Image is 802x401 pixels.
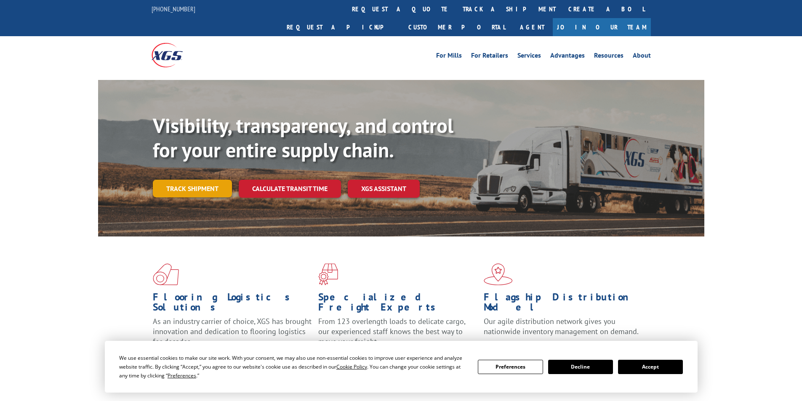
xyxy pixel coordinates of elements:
h1: Specialized Freight Experts [318,292,477,316]
a: Customer Portal [402,18,512,36]
button: Decline [548,360,613,374]
p: From 123 overlength loads to delicate cargo, our experienced staff knows the best way to move you... [318,316,477,354]
img: xgs-icon-flagship-distribution-model-red [484,263,513,285]
a: Services [517,52,541,61]
span: Our agile distribution network gives you nationwide inventory management on demand. [484,316,639,336]
div: We use essential cookies to make our site work. With your consent, we may also use non-essential ... [119,353,468,380]
a: For Retailers [471,52,508,61]
div: Cookie Consent Prompt [105,341,698,393]
span: Cookie Policy [336,363,367,370]
img: xgs-icon-total-supply-chain-intelligence-red [153,263,179,285]
a: For Mills [436,52,462,61]
span: Preferences [168,372,196,379]
h1: Flooring Logistics Solutions [153,292,312,316]
span: As an industry carrier of choice, XGS has brought innovation and dedication to flooring logistics... [153,316,312,346]
a: [PHONE_NUMBER] [152,5,195,13]
a: About [633,52,651,61]
img: xgs-icon-focused-on-flooring-red [318,263,338,285]
button: Preferences [478,360,543,374]
a: XGS ASSISTANT [348,180,420,198]
button: Accept [618,360,683,374]
a: Track shipment [153,180,232,197]
a: Agent [512,18,553,36]
a: Resources [594,52,623,61]
a: Join Our Team [553,18,651,36]
a: Calculate transit time [239,180,341,198]
a: Advantages [550,52,585,61]
b: Visibility, transparency, and control for your entire supply chain. [153,112,453,163]
h1: Flagship Distribution Model [484,292,643,316]
a: Request a pickup [280,18,402,36]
